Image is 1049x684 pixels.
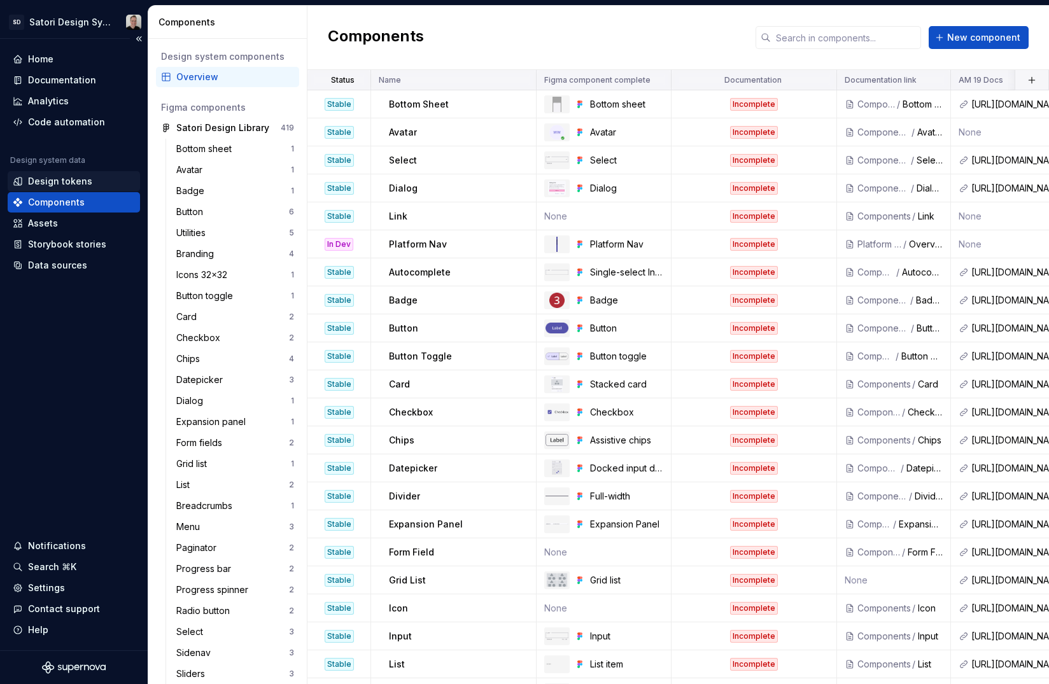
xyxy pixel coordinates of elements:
[544,75,651,85] p: Figma component complete
[8,213,140,234] a: Assets
[918,378,943,391] div: Card
[176,332,225,344] div: Checkbox
[291,165,294,175] div: 1
[291,501,294,511] div: 1
[171,307,299,327] a: Card2
[590,154,663,167] div: Select
[8,578,140,598] a: Settings
[10,155,85,165] div: Design system data
[176,583,253,596] div: Progress spinner
[590,434,663,447] div: Assistive chips
[911,434,918,447] div: /
[156,67,299,87] a: Overview
[549,293,565,308] img: Badge
[857,518,892,531] div: Components
[171,349,299,369] a: Chips4
[537,202,672,230] td: None
[8,620,140,640] button: Help
[28,540,86,552] div: Notifications
[590,98,663,111] div: Bottom sheet
[325,238,353,251] div: In Dev
[730,294,778,307] div: Incomplete
[176,206,208,218] div: Button
[176,394,208,407] div: Dialog
[171,475,299,495] a: List2
[171,244,299,264] a: Branding4
[28,196,85,209] div: Components
[895,266,902,279] div: /
[730,490,778,503] div: Incomplete
[910,182,917,195] div: /
[845,75,917,85] p: Documentation link
[908,490,915,503] div: /
[171,328,299,348] a: Checkbox2
[176,373,228,386] div: Datepicker
[590,182,663,195] div: Dialog
[918,210,943,223] div: Link
[901,406,908,419] div: /
[28,582,65,594] div: Settings
[8,536,140,556] button: Notifications
[901,350,943,363] div: Button Toggle
[389,546,434,559] p: Form Field
[546,573,568,588] img: Grid list
[171,139,299,159] a: Bottom sheet1
[176,499,237,512] div: Breadcrumbs
[171,202,299,222] a: Button6
[915,490,943,503] div: Divider
[590,490,663,503] div: Full-width
[917,154,943,167] div: Select
[8,70,140,90] a: Documentation
[28,217,58,230] div: Assets
[325,350,354,363] div: Stable
[28,95,69,108] div: Analytics
[906,462,943,475] div: Datepicker
[959,75,1003,85] p: AM 19 Docs
[896,98,903,111] div: /
[325,406,354,419] div: Stable
[289,606,294,616] div: 2
[546,269,568,275] img: Single-select Input
[590,406,663,419] div: Checkbox
[537,538,672,566] td: None
[918,434,943,447] div: Chips
[289,438,294,448] div: 2
[171,370,299,390] a: Datepicker3
[909,238,943,251] div: Overview
[28,74,96,87] div: Documentation
[730,602,778,615] div: Incomplete
[549,125,565,140] img: Avatar
[590,238,663,251] div: Platform Nav
[857,266,895,279] div: Components
[947,31,1020,44] span: New component
[379,75,401,85] p: Name
[730,238,778,251] div: Incomplete
[389,238,447,251] p: Platform Nav
[325,210,354,223] div: Stable
[171,517,299,537] a: Menu3
[156,118,299,138] a: Satori Design Library419
[389,154,417,167] p: Select
[289,207,294,217] div: 6
[171,643,299,663] a: Sidenav3
[176,185,209,197] div: Badge
[389,490,420,503] p: Divider
[289,375,294,385] div: 3
[176,352,205,365] div: Chips
[325,490,354,503] div: Stable
[325,322,354,335] div: Stable
[899,518,943,531] div: Expansion Panel
[899,462,906,475] div: /
[291,396,294,406] div: 1
[590,462,663,475] div: Docked input date picker
[909,294,916,307] div: /
[171,601,299,621] a: Radio button2
[8,255,140,276] a: Data sources
[176,415,251,428] div: Expansion panel
[8,112,140,132] a: Code automation
[389,602,408,615] p: Icon
[917,322,943,335] div: Button
[281,123,294,133] div: 419
[171,286,299,306] a: Button toggle1
[389,98,449,111] p: Bottom Sheet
